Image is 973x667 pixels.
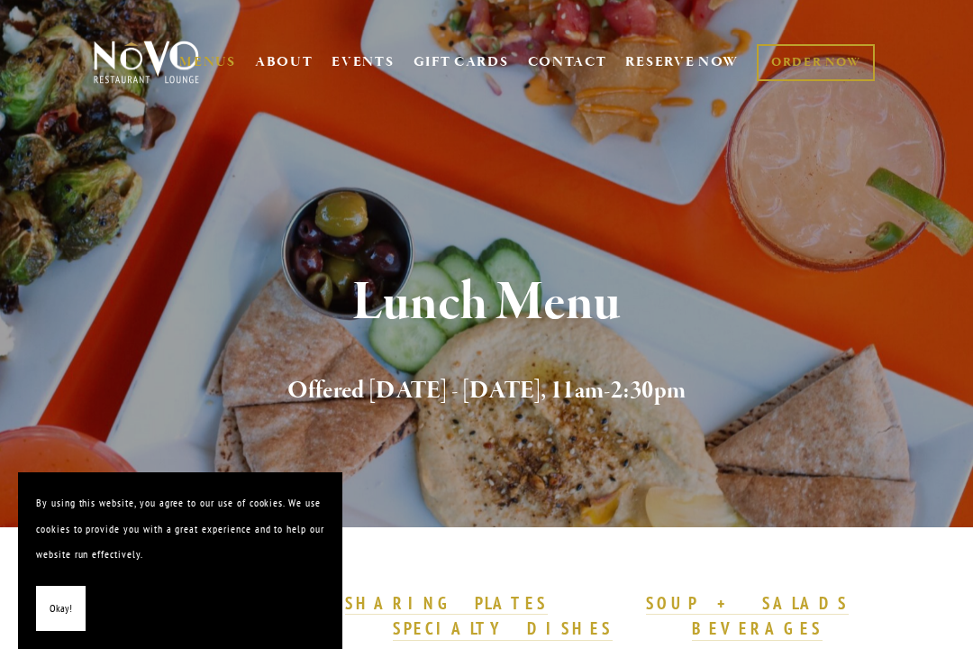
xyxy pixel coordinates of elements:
[332,53,394,71] a: EVENTS
[393,617,613,641] a: SPECIALTY DISHES
[646,592,848,616] a: SOUP + SALADS
[345,592,547,614] strong: SHARING PLATES
[345,592,547,616] a: SHARING PLATES
[18,472,342,649] section: Cookie banner
[90,40,203,85] img: Novo Restaurant &amp; Lounge
[50,596,72,622] span: Okay!
[414,45,509,79] a: GIFT CARDS
[179,53,236,71] a: MENUS
[625,45,739,79] a: RESERVE NOW
[646,592,848,614] strong: SOUP + SALADS
[692,617,823,639] strong: BEVERAGES
[692,617,823,641] a: BEVERAGES
[393,617,613,639] strong: SPECIALTY DISHES
[757,44,875,81] a: ORDER NOW
[114,274,859,333] h1: Lunch Menu
[114,372,859,410] h2: Offered [DATE] - [DATE], 11am-2:30pm
[255,53,314,71] a: ABOUT
[36,586,86,632] button: Okay!
[528,45,607,79] a: CONTACT
[36,490,324,568] p: By using this website, you agree to our use of cookies. We use cookies to provide you with a grea...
